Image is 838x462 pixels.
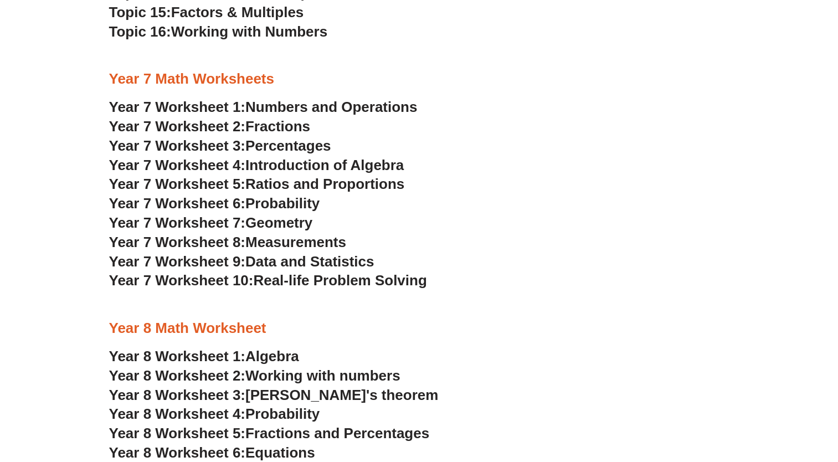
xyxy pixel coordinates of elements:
a: Year 7 Worksheet 5:Ratios and Proportions [109,176,405,192]
span: Real-life Problem Solving [253,272,426,289]
h3: Year 7 Math Worksheets [109,70,729,89]
span: Year 7 Worksheet 2: [109,118,246,135]
span: Data and Statistics [245,253,374,270]
a: Year 7 Worksheet 2:Fractions [109,118,310,135]
span: Introduction of Algebra [245,157,404,173]
a: Year 8 Worksheet 2:Working with numbers [109,367,400,384]
span: Year 7 Worksheet 7: [109,214,246,231]
span: Factors & Multiples [171,4,304,20]
span: Numbers and Operations [245,99,417,115]
a: Year 8 Worksheet 3:[PERSON_NAME]'s theorem [109,387,439,403]
a: Year 7 Worksheet 1:Numbers and Operations [109,99,418,115]
span: Probability [245,405,320,422]
iframe: Chat Widget [654,337,838,462]
a: Year 7 Worksheet 7:Geometry [109,214,313,231]
span: Ratios and Proportions [245,176,404,192]
a: Year 7 Worksheet 4:Introduction of Algebra [109,157,404,173]
a: Year 7 Worksheet 10:Real-life Problem Solving [109,272,427,289]
span: Year 8 Worksheet 5: [109,425,246,442]
a: Year 8 Worksheet 5:Fractions and Percentages [109,425,430,442]
span: Year 7 Worksheet 10: [109,272,254,289]
a: Year 8 Worksheet 6:Equations [109,444,315,461]
a: Year 7 Worksheet 3:Percentages [109,137,331,154]
span: Probability [245,195,320,212]
span: Year 7 Worksheet 6: [109,195,246,212]
a: Year 7 Worksheet 8:Measurements [109,234,346,250]
span: Equations [245,444,315,461]
span: Topic 15: [109,4,171,20]
span: Working with numbers [245,367,400,384]
a: Year 8 Worksheet 4:Probability [109,405,320,422]
span: Topic 16: [109,23,171,40]
a: Topic 15:Factors & Multiples [109,4,304,20]
span: Year 7 Worksheet 4: [109,157,246,173]
span: Fractions and Percentages [245,425,429,442]
span: Year 7 Worksheet 5: [109,176,246,192]
span: Percentages [245,137,331,154]
a: Year 7 Worksheet 6:Probability [109,195,320,212]
span: Year 7 Worksheet 9: [109,253,246,270]
span: Year 8 Worksheet 1: [109,348,246,365]
span: [PERSON_NAME]'s theorem [245,387,438,403]
a: Year 8 Worksheet 1:Algebra [109,348,299,365]
span: Year 7 Worksheet 3: [109,137,246,154]
span: Year 8 Worksheet 3: [109,387,246,403]
span: Year 8 Worksheet 4: [109,405,246,422]
span: Geometry [245,214,312,231]
span: Year 8 Worksheet 2: [109,367,246,384]
span: Fractions [245,118,310,135]
span: Year 7 Worksheet 1: [109,99,246,115]
a: Topic 16:Working with Numbers [109,23,328,40]
a: Year 7 Worksheet 9:Data and Statistics [109,253,374,270]
span: Year 7 Worksheet 8: [109,234,246,250]
h3: Year 8 Math Worksheet [109,319,729,338]
span: Working with Numbers [171,23,327,40]
span: Algebra [245,348,299,365]
span: Year 8 Worksheet 6: [109,444,246,461]
span: Measurements [245,234,346,250]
